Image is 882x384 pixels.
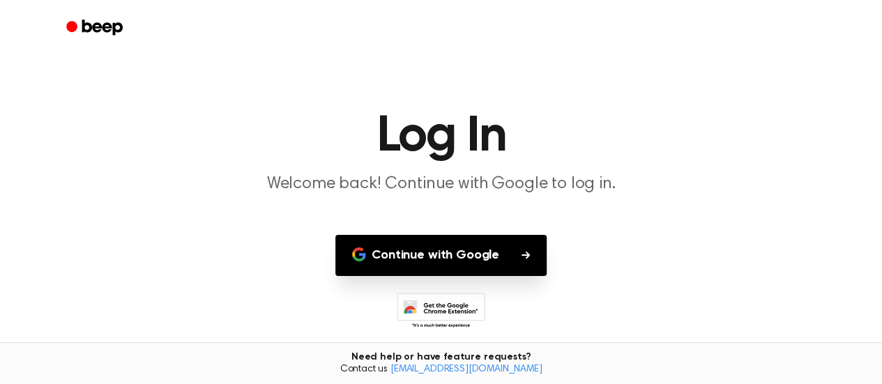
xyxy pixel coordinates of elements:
[174,173,709,196] p: Welcome back! Continue with Google to log in.
[56,15,135,42] a: Beep
[8,364,874,376] span: Contact us
[390,364,542,374] a: [EMAIL_ADDRESS][DOMAIN_NAME]
[335,235,547,276] button: Continue with Google
[84,112,798,162] h1: Log In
